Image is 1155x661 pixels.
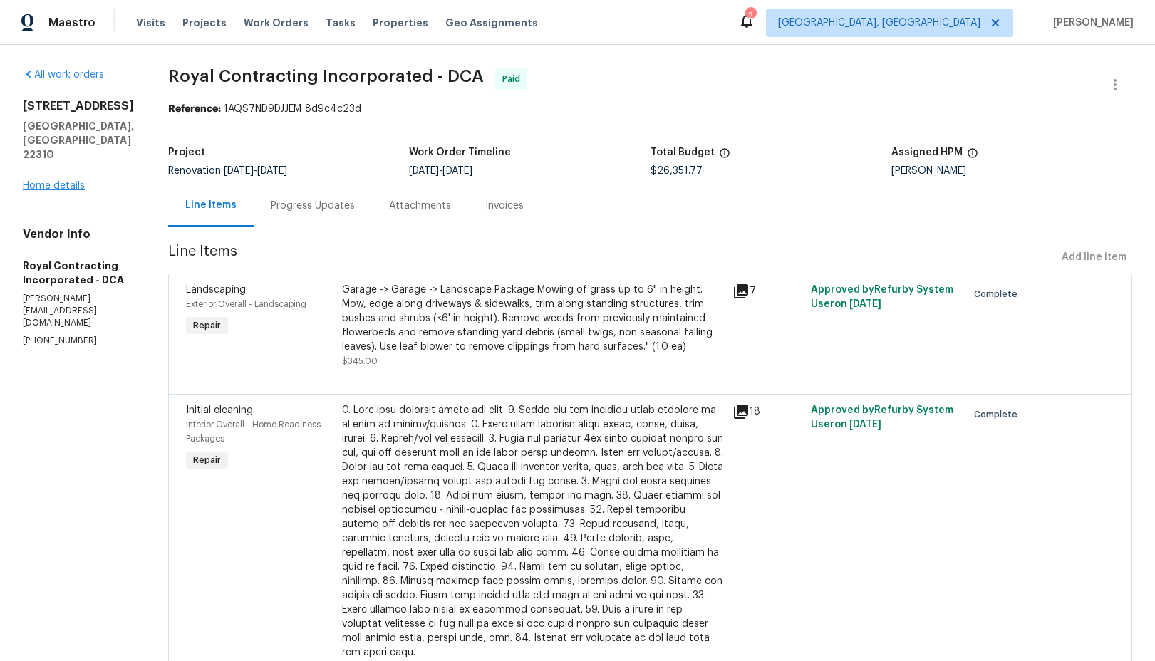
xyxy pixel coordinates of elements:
[23,227,134,241] h4: Vendor Info
[224,166,287,176] span: -
[891,147,963,157] h5: Assigned HPM
[23,70,104,80] a: All work orders
[409,166,439,176] span: [DATE]
[168,147,205,157] h5: Project
[168,68,484,85] span: Royal Contracting Incorporated - DCA
[23,335,134,347] p: [PHONE_NUMBER]
[409,166,472,176] span: -
[445,16,538,30] span: Geo Assignments
[168,244,1056,271] span: Line Items
[342,403,724,660] div: 0. Lore ipsu dolorsit ametc adi elit. 9. Seddo eiu tem incididu utlab etdolore ma al enim ad mini...
[342,357,378,365] span: $345.00
[186,405,253,415] span: Initial cleaning
[409,147,511,157] h5: Work Order Timeline
[974,287,1023,301] span: Complete
[182,16,227,30] span: Projects
[974,407,1023,422] span: Complete
[342,283,724,354] div: Garage -> Garage -> Landscape Package Mowing of grass up to 6" in height. Mow, edge along drivewa...
[745,9,755,23] div: 2
[271,199,355,213] div: Progress Updates
[1047,16,1134,30] span: [PERSON_NAME]
[732,403,802,420] div: 18
[168,166,287,176] span: Renovation
[891,166,1132,176] div: [PERSON_NAME]
[224,166,254,176] span: [DATE]
[136,16,165,30] span: Visits
[168,104,221,114] b: Reference:
[23,181,85,191] a: Home details
[48,16,95,30] span: Maestro
[23,119,134,162] h5: [GEOGRAPHIC_DATA], [GEOGRAPHIC_DATA] 22310
[23,293,134,329] p: [PERSON_NAME][EMAIL_ADDRESS][DOMAIN_NAME]
[967,147,978,166] span: The hpm assigned to this work order.
[187,453,227,467] span: Repair
[326,18,356,28] span: Tasks
[811,285,953,309] span: Approved by Refurby System User on
[502,72,526,86] span: Paid
[186,300,306,308] span: Exterior Overall - Landscaping
[849,420,881,430] span: [DATE]
[23,99,134,113] h2: [STREET_ADDRESS]
[257,166,287,176] span: [DATE]
[811,405,953,430] span: Approved by Refurby System User on
[23,259,134,287] h5: Royal Contracting Incorporated - DCA
[186,285,246,295] span: Landscaping
[373,16,428,30] span: Properties
[187,318,227,333] span: Repair
[778,16,980,30] span: [GEOGRAPHIC_DATA], [GEOGRAPHIC_DATA]
[168,102,1132,116] div: 1AQS7ND9DJJEM-8d9c4c23d
[651,166,703,176] span: $26,351.77
[244,16,309,30] span: Work Orders
[485,199,524,213] div: Invoices
[185,198,237,212] div: Line Items
[849,299,881,309] span: [DATE]
[442,166,472,176] span: [DATE]
[186,420,321,443] span: Interior Overall - Home Readiness Packages
[389,199,451,213] div: Attachments
[719,147,730,166] span: The total cost of line items that have been proposed by Opendoor. This sum includes line items th...
[651,147,715,157] h5: Total Budget
[732,283,802,300] div: 7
